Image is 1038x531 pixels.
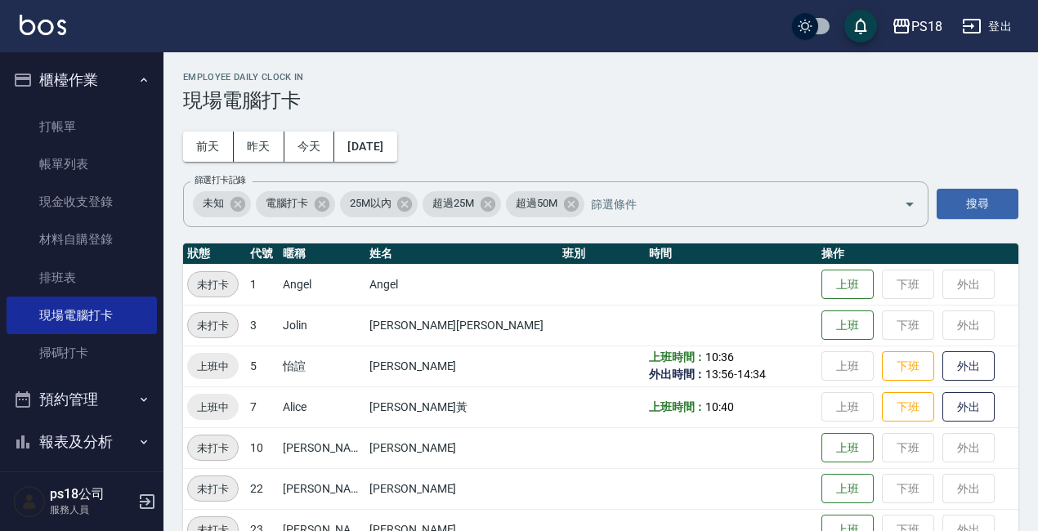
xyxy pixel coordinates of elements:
[955,11,1018,42] button: 登出
[279,427,365,468] td: [PERSON_NAME]
[365,386,558,427] td: [PERSON_NAME]黃
[188,480,238,498] span: 未打卡
[234,132,284,162] button: 昨天
[279,468,365,509] td: [PERSON_NAME]
[187,358,239,375] span: 上班中
[334,132,396,162] button: [DATE]
[737,368,766,381] span: 14:34
[284,132,335,162] button: 今天
[821,433,874,463] button: 上班
[649,368,706,381] b: 外出時間：
[844,10,877,42] button: save
[7,421,157,463] button: 報表及分析
[7,259,157,297] a: 排班表
[897,191,923,217] button: Open
[340,191,418,217] div: 25M以內
[246,386,279,427] td: 7
[246,264,279,305] td: 1
[587,190,875,218] input: 篩選條件
[645,243,818,265] th: 時間
[885,10,949,43] button: PS18
[246,346,279,386] td: 5
[246,427,279,468] td: 10
[340,195,401,212] span: 25M以內
[246,243,279,265] th: 代號
[821,310,874,341] button: 上班
[705,350,734,364] span: 10:36
[193,195,234,212] span: 未知
[50,486,133,502] h5: ps18公司
[20,15,66,35] img: Logo
[506,191,584,217] div: 超過50M
[365,243,558,265] th: 姓名
[911,16,942,37] div: PS18
[256,191,335,217] div: 電腦打卡
[7,378,157,421] button: 預約管理
[13,485,46,518] img: Person
[7,221,157,258] a: 材料自購登錄
[188,440,238,457] span: 未打卡
[882,392,934,422] button: 下班
[7,183,157,221] a: 現金收支登錄
[649,350,706,364] b: 上班時間：
[7,462,157,505] button: 客戶管理
[183,132,234,162] button: 前天
[279,305,365,346] td: Jolin
[558,243,645,265] th: 班別
[365,346,558,386] td: [PERSON_NAME]
[188,276,238,293] span: 未打卡
[645,346,818,386] td: -
[365,468,558,509] td: [PERSON_NAME]
[279,386,365,427] td: Alice
[256,195,318,212] span: 電腦打卡
[942,351,995,382] button: 外出
[423,195,484,212] span: 超過25M
[7,108,157,145] a: 打帳單
[246,468,279,509] td: 22
[942,392,995,422] button: 外出
[506,195,567,212] span: 超過50M
[183,72,1018,83] h2: Employee Daily Clock In
[183,243,246,265] th: 狀態
[195,174,246,186] label: 篩選打卡記錄
[365,264,558,305] td: Angel
[365,427,558,468] td: [PERSON_NAME]
[649,400,706,413] b: 上班時間：
[246,305,279,346] td: 3
[7,297,157,334] a: 現場電腦打卡
[193,191,251,217] div: 未知
[7,59,157,101] button: 櫃檯作業
[705,400,734,413] span: 10:40
[882,351,934,382] button: 下班
[187,399,239,416] span: 上班中
[423,191,501,217] div: 超過25M
[7,145,157,183] a: 帳單列表
[817,243,1018,265] th: 操作
[821,270,874,300] button: 上班
[279,243,365,265] th: 暱稱
[7,334,157,372] a: 掃碼打卡
[937,189,1018,219] button: 搜尋
[705,368,734,381] span: 13:56
[183,89,1018,112] h3: 現場電腦打卡
[188,317,238,334] span: 未打卡
[365,305,558,346] td: [PERSON_NAME][PERSON_NAME]
[50,502,133,517] p: 服務人員
[821,474,874,504] button: 上班
[279,346,365,386] td: 怡諠
[279,264,365,305] td: Angel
